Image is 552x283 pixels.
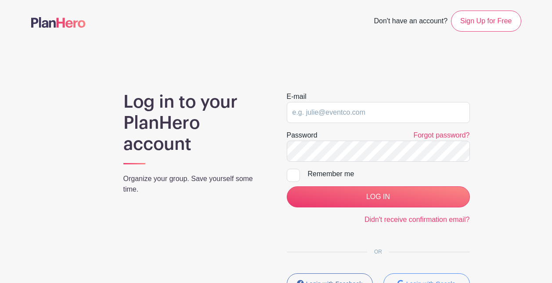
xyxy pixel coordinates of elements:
[123,91,266,155] h1: Log in to your PlanHero account
[413,131,469,139] a: Forgot password?
[308,169,470,179] div: Remember me
[31,17,86,28] img: logo-507f7623f17ff9eddc593b1ce0a138ce2505c220e1c5a4e2b4648c50719b7d32.svg
[367,249,389,255] span: OR
[287,186,470,207] input: LOG IN
[287,130,317,141] label: Password
[123,174,266,195] p: Organize your group. Save yourself some time.
[451,11,521,32] a: Sign Up for Free
[287,91,307,102] label: E-mail
[374,12,447,32] span: Don't have an account?
[287,102,470,123] input: e.g. julie@eventco.com
[364,216,470,223] a: Didn't receive confirmation email?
